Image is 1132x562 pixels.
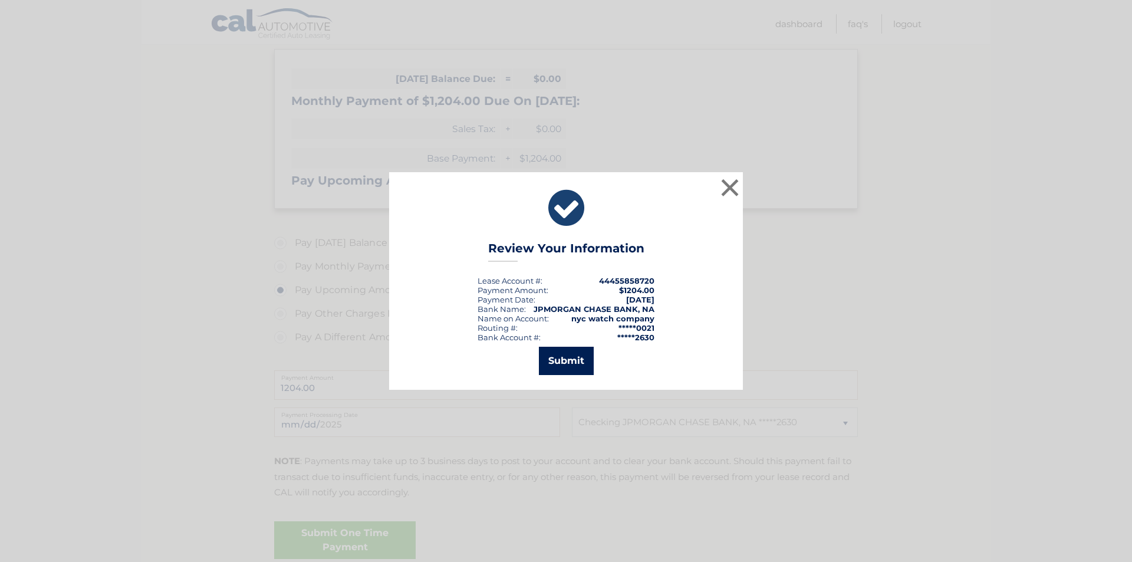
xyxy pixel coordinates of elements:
div: Name on Account: [478,314,549,323]
div: Bank Account #: [478,333,541,342]
strong: JPMORGAN CHASE BANK, NA [534,304,654,314]
div: Payment Amount: [478,285,548,295]
strong: 44455858720 [599,276,654,285]
div: Bank Name: [478,304,526,314]
span: [DATE] [626,295,654,304]
span: Payment Date [478,295,534,304]
div: : [478,295,535,304]
h3: Review Your Information [488,241,644,262]
span: $1204.00 [619,285,654,295]
button: Submit [539,347,594,375]
button: × [718,176,742,199]
div: Routing #: [478,323,518,333]
div: Lease Account #: [478,276,542,285]
strong: nyc watch company [571,314,654,323]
